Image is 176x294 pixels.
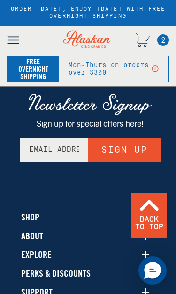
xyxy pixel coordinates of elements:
input: Email Address [20,138,88,162]
div: Free Overnight Shipping [13,58,54,80]
a: Cart [136,33,150,49]
a: Back To Top [131,193,167,237]
div: Mon-Thurs on orders over $300 [69,61,151,76]
img: Alaskan King Crab Co. logo [55,23,118,56]
p: Perks & Discounts [21,268,91,279]
p: Sign up for special offers here! [20,117,161,129]
div: Messenger Dummy Widget [138,256,167,285]
div: ORDER [DATE], ENJOY [DATE] WITH FREE OVERNIGHT SHIPPING [7,6,169,20]
p: Explore [21,249,52,260]
button: Sign Up [88,138,161,162]
span: 2 [157,34,169,46]
img: Back to Top [139,199,160,211]
span: Back To Top [135,216,163,231]
p: Shop [21,211,39,223]
img: open mobile menu [7,36,19,44]
p: About [21,230,43,241]
a: Cart [157,34,169,46]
